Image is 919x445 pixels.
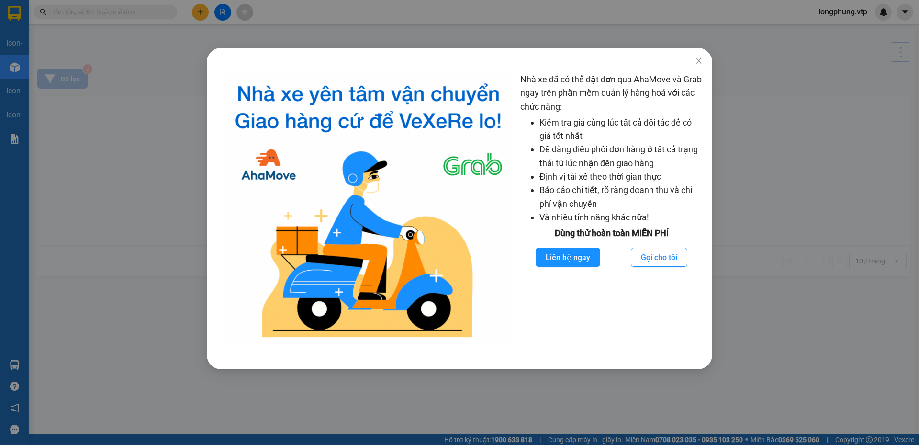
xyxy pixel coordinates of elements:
button: Gọi cho tôi [631,248,687,267]
li: Định vị tài xế theo thời gian thực [539,170,703,183]
button: Close [685,48,712,75]
span: Gọi cho tôi [641,251,677,263]
li: Kiểm tra giá cùng lúc tất cả đối tác để có giá tốt nhất [539,116,703,143]
div: Nhà xe đã có thể đặt đơn qua AhaMove và Grab ngay trên phần mềm quản lý hàng hoá với các chức năng: [520,73,703,345]
li: Và nhiều tính năng khác nữa! [539,211,703,224]
li: Báo cáo chi tiết, rõ ràng doanh thu và chi phí vận chuyển [539,183,703,211]
li: Dễ dàng điều phối đơn hàng ở tất cả trạng thái từ lúc nhận đến giao hàng [539,143,703,170]
div: Dùng thử hoàn toàn MIỄN PHÍ [520,227,703,240]
span: Liên hệ ngay [546,251,590,263]
span: close [695,57,703,65]
img: logo [224,73,513,345]
button: Liên hệ ngay [536,248,600,267]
